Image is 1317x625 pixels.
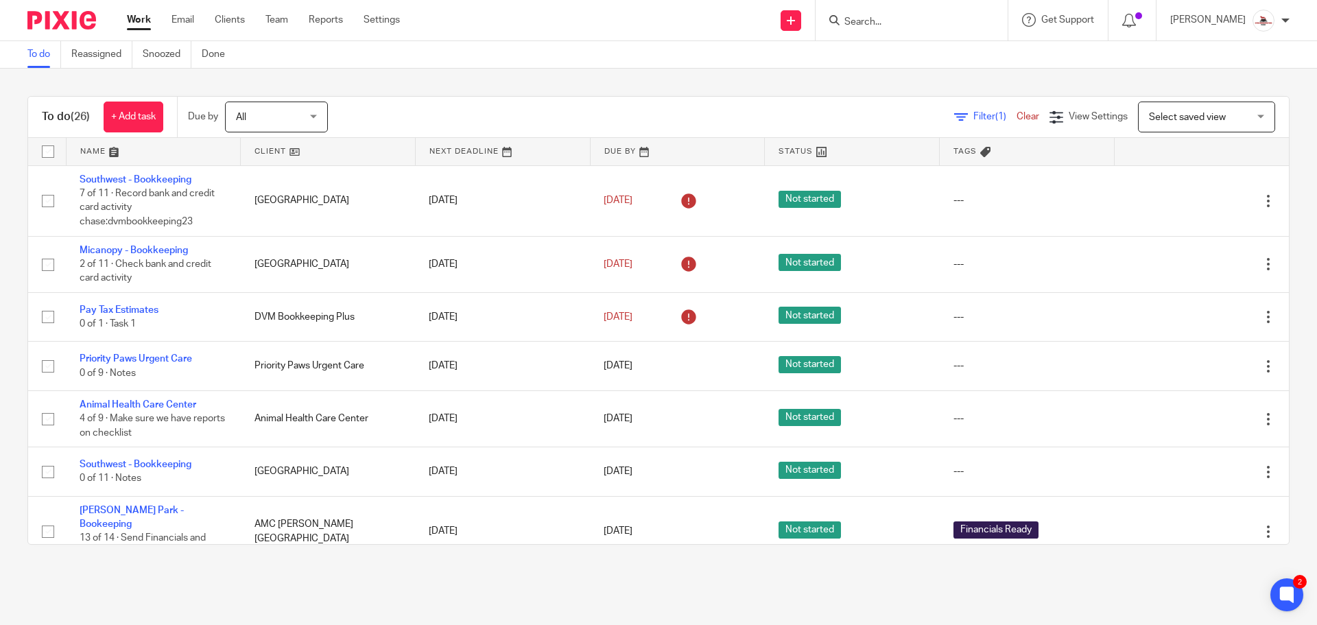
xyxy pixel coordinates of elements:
[104,102,163,132] a: + Add task
[604,467,632,476] span: [DATE]
[1017,112,1039,121] a: Clear
[80,414,225,438] span: 4 of 9 · Make sure we have reports on checklist
[80,534,206,558] span: 13 of 14 · Send Financials and close books
[364,13,400,27] a: Settings
[604,414,632,424] span: [DATE]
[241,293,416,342] td: DVM Bookkeeping Plus
[779,521,841,539] span: Not started
[415,293,590,342] td: [DATE]
[241,447,416,496] td: [GEOGRAPHIC_DATA]
[604,312,632,322] span: [DATE]
[42,110,90,124] h1: To do
[80,259,211,283] span: 2 of 11 · Check bank and credit card activity
[80,474,141,484] span: 0 of 11 · Notes
[995,112,1006,121] span: (1)
[779,462,841,479] span: Not started
[415,165,590,236] td: [DATE]
[604,527,632,536] span: [DATE]
[80,460,191,469] a: Southwest - Bookkeeping
[80,319,136,329] span: 0 of 1 · Task 1
[80,354,192,364] a: Priority Paws Urgent Care
[241,165,416,236] td: [GEOGRAPHIC_DATA]
[415,342,590,390] td: [DATE]
[241,236,416,292] td: [GEOGRAPHIC_DATA]
[80,368,136,378] span: 0 of 9 · Notes
[779,307,841,324] span: Not started
[1069,112,1128,121] span: View Settings
[779,191,841,208] span: Not started
[1170,13,1246,27] p: [PERSON_NAME]
[604,196,632,205] span: [DATE]
[604,259,632,269] span: [DATE]
[415,447,590,496] td: [DATE]
[953,193,1101,207] div: ---
[953,310,1101,324] div: ---
[779,356,841,373] span: Not started
[202,41,235,68] a: Done
[27,11,96,30] img: Pixie
[80,175,191,185] a: Southwest - Bookkeeping
[236,113,246,122] span: All
[1253,10,1274,32] img: EtsyProfilePhoto.jpg
[953,148,977,155] span: Tags
[215,13,245,27] a: Clients
[71,41,132,68] a: Reassigned
[171,13,194,27] a: Email
[71,111,90,122] span: (26)
[241,496,416,567] td: AMC [PERSON_NAME][GEOGRAPHIC_DATA]
[188,110,218,123] p: Due by
[80,305,158,315] a: Pay Tax Estimates
[265,13,288,27] a: Team
[604,362,632,371] span: [DATE]
[1149,113,1226,122] span: Select saved view
[80,189,215,226] span: 7 of 11 · Record bank and credit card activity chase:dvmbookkeeping23
[80,506,184,529] a: [PERSON_NAME] Park - Bookeeping
[953,257,1101,271] div: ---
[415,496,590,567] td: [DATE]
[27,41,61,68] a: To do
[127,13,151,27] a: Work
[953,521,1039,539] span: Financials Ready
[1293,575,1307,589] div: 2
[1041,15,1094,25] span: Get Support
[953,359,1101,373] div: ---
[953,464,1101,478] div: ---
[973,112,1017,121] span: Filter
[80,400,196,410] a: Animal Health Care Center
[143,41,191,68] a: Snoozed
[241,390,416,447] td: Animal Health Care Center
[779,254,841,271] span: Not started
[843,16,966,29] input: Search
[953,412,1101,425] div: ---
[80,246,188,255] a: Micanopy - Bookkeeping
[309,13,343,27] a: Reports
[779,409,841,426] span: Not started
[415,390,590,447] td: [DATE]
[415,236,590,292] td: [DATE]
[241,342,416,390] td: Priority Paws Urgent Care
